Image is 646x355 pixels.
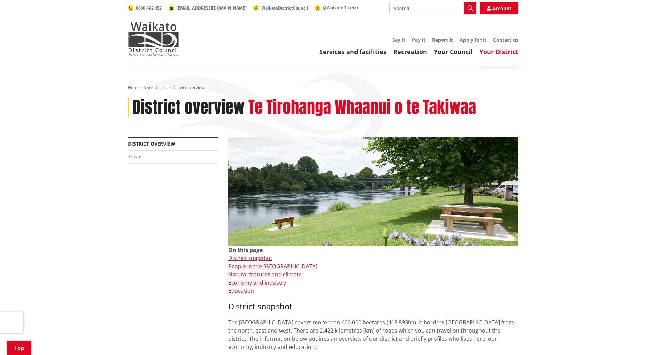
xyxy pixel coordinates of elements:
[315,5,358,11] a: @WaikatoDistrict
[228,254,272,262] a: District snapshot
[128,5,162,11] a: 0800 492 452
[228,287,254,294] a: Education
[228,137,518,246] img: Ngaruawahia 0015
[319,48,387,56] a: Services and facilities
[169,5,247,11] a: [EMAIL_ADDRESS][DOMAIN_NAME]
[7,341,31,355] a: Top
[128,140,175,147] a: District overview
[228,263,317,270] a: People in the [GEOGRAPHIC_DATA]
[412,37,425,43] a: Pay it
[479,48,518,56] a: Your District
[323,5,358,11] span: @WaikatoDistrict
[432,37,453,43] a: Report it
[248,98,476,117] h2: Te Tirohanga Whaanui o te Takiwaa
[128,85,518,91] nav: breadcrumb
[128,153,143,160] a: Towns
[228,246,263,254] strong: On this page
[392,37,405,43] a: Say it
[128,22,179,56] img: Waikato District Council - Te Kaunihera aa Takiwaa o Waikato
[128,85,140,90] a: Home
[393,48,427,56] a: Recreation
[173,85,204,90] span: District overview
[136,5,162,11] span: 0800 492 452
[132,98,245,117] h1: District overview
[460,37,486,43] a: Apply for it
[389,2,476,14] input: Search input
[176,5,247,11] span: [EMAIL_ADDRESS][DOMAIN_NAME]
[253,5,308,11] a: WaikatoDistrictCouncil
[261,5,308,11] span: WaikatoDistrictCouncil
[228,279,286,286] a: Economy and industry
[228,302,518,311] h3: District snapshot
[228,271,302,278] a: Natural features and climate
[144,85,168,90] a: Your District
[434,48,473,56] a: Your Council
[493,37,518,43] a: Contact us
[480,2,518,14] a: Account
